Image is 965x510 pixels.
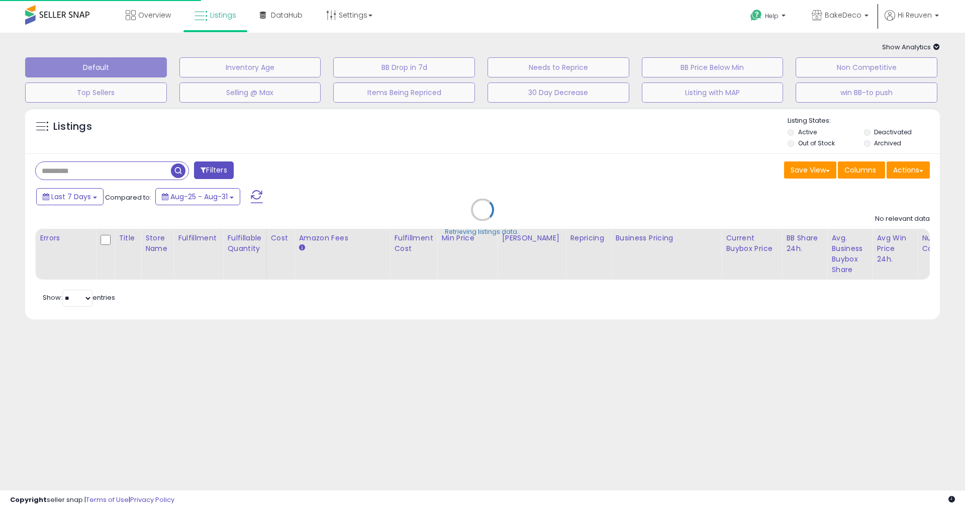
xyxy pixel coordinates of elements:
[750,9,762,22] i: Get Help
[271,10,303,20] span: DataHub
[885,10,939,33] a: Hi Reuven
[796,82,937,103] button: win BB-to push
[445,227,520,236] div: Retrieving listings data..
[882,42,940,52] span: Show Analytics
[825,10,861,20] span: BakeDeco
[796,57,937,77] button: Non Competitive
[25,82,167,103] button: Top Sellers
[642,82,784,103] button: Listing with MAP
[642,57,784,77] button: BB Price Below Min
[765,12,779,20] span: Help
[742,2,796,33] a: Help
[210,10,236,20] span: Listings
[898,10,932,20] span: Hi Reuven
[25,57,167,77] button: Default
[488,82,629,103] button: 30 Day Decrease
[179,82,321,103] button: Selling @ Max
[179,57,321,77] button: Inventory Age
[333,82,475,103] button: Items Being Repriced
[138,10,171,20] span: Overview
[488,57,629,77] button: Needs to Reprice
[333,57,475,77] button: BB Drop in 7d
